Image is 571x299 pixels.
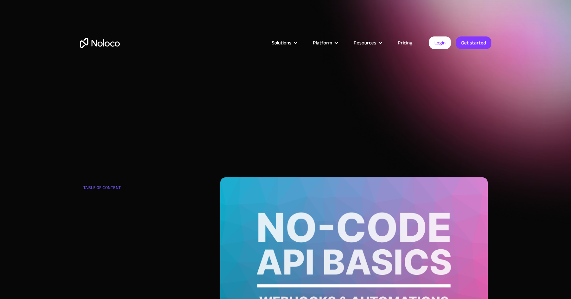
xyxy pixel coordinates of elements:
[390,38,421,47] a: Pricing
[263,38,305,47] div: Solutions
[456,36,491,49] a: Get started
[429,36,451,49] a: Login
[354,38,376,47] div: Resources
[345,38,390,47] div: Resources
[83,183,164,196] div: TABLE OF CONTENT
[313,38,332,47] div: Platform
[305,38,345,47] div: Platform
[80,38,120,48] a: home
[272,38,291,47] div: Solutions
